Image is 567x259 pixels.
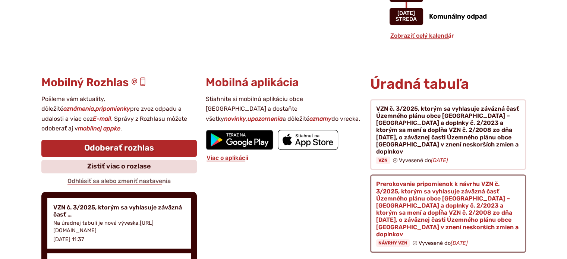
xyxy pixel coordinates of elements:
[53,204,185,218] h4: VZN č. 3/2025, ktorým sa vyhlasuje záväzná časť …
[78,125,120,132] strong: mobilnej appke
[309,115,331,122] strong: oznamy
[370,76,526,92] h2: Úradná tabuľa
[41,94,197,134] p: Pošleme vám aktuality, dôležité , pre zvoz odpadu a udalosti a viac cez . Správy z Rozhlasu môžet...
[53,219,185,234] p: Na úradnej tabuli je nová výveska.[URL][DOMAIN_NAME]
[53,236,84,243] p: [DATE] 11:37
[206,94,361,124] p: Stiahnite si mobilnú aplikáciu obce [GEOGRAPHIC_DATA] a dostaňte všetky , a dôležité do vrecka.
[224,115,246,122] strong: novinky
[206,130,273,150] img: Prejsť na mobilnú aplikáciu Sekule v službe Google Play
[67,177,171,184] a: Odhlásiť sa alebo zmeniť nastavenia
[396,16,417,22] span: streda
[278,130,338,150] img: Prejsť na mobilnú aplikáciu Sekule v App Store
[390,32,455,39] a: Zobraziť celý kalendár
[248,115,283,122] strong: upozornenia
[41,76,197,89] h3: Mobilný Rozhlas
[429,12,487,20] span: Komunálny odpad
[370,99,526,170] a: VZN č. 3/2025, ktorým sa vyhlasuje záväzná časť Územného plánu obce [GEOGRAPHIC_DATA] – [GEOGRAPH...
[206,76,361,89] h3: Mobilná aplikácia
[95,105,130,112] strong: pripomienky
[41,160,197,173] a: Zistiť viac o rozlase
[93,115,111,122] strong: E-mail
[206,154,249,161] a: Viac o aplikácii
[397,10,415,16] span: [DATE]
[41,140,197,157] a: Odoberať rozhlas
[390,8,502,25] a: Komunálny odpad [DATE] streda
[63,105,94,112] strong: oznámenia
[370,174,526,253] a: Prerokovanie pripomienok k návrhu VZN č. 3/2025, ktorým sa vyhlasuje záväzná časť Územného plánu ...
[47,198,191,249] a: VZN č. 3/2025, ktorým sa vyhlasuje záväzná časť … Na úradnej tabuli je nová výveska.[URL][DOMAIN_...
